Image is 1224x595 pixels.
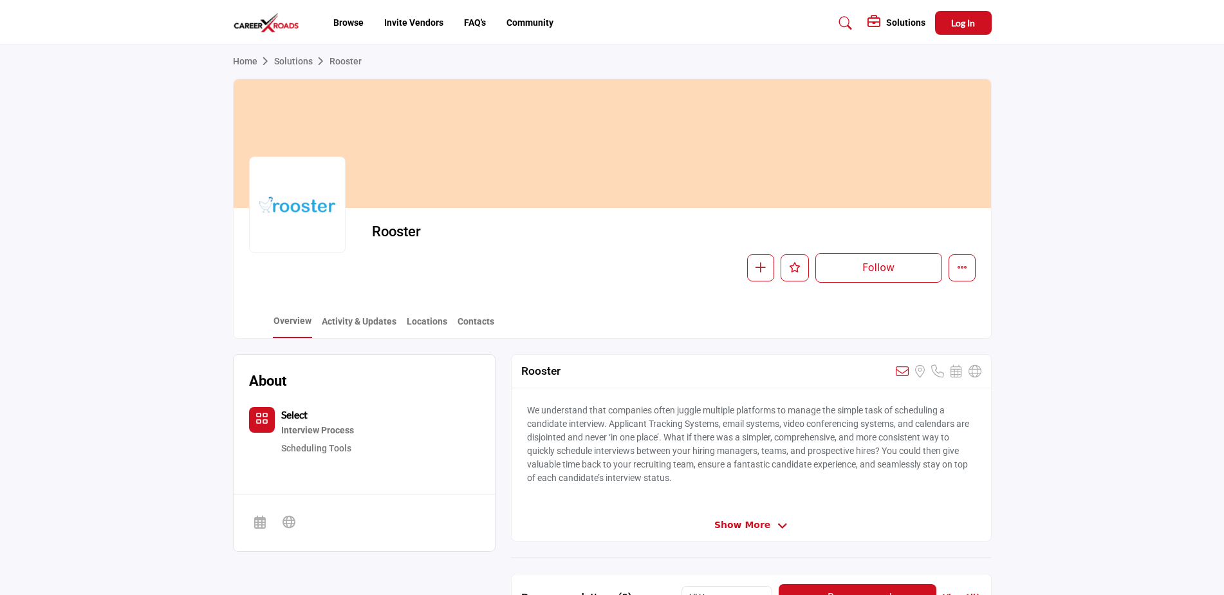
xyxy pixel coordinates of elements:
[781,254,809,281] button: Like
[527,404,976,485] p: We understand that companies often juggle multiple platforms to manage the simple task of schedul...
[457,315,495,337] a: Contacts
[249,370,286,392] h2: About
[951,17,975,28] span: Log In
[249,407,275,433] button: Category Icon
[406,315,448,337] a: Locations
[867,15,925,31] div: Solutions
[233,56,274,66] a: Home
[281,443,351,453] a: Scheduling Tools
[281,422,354,439] div: Tools and processes focused on optimizing and streamlining the interview and candidate evaluation...
[826,13,860,33] a: Search
[521,364,561,378] h2: Rooster
[384,17,443,28] a: Invite Vendors
[273,314,312,338] a: Overview
[815,253,942,283] button: Follow
[949,254,976,281] button: More details
[372,223,726,240] h2: Rooster
[233,12,306,33] img: site Logo
[464,17,486,28] a: FAQ's
[329,56,362,66] a: Rooster
[281,410,308,420] a: Select
[321,315,397,337] a: Activity & Updates
[506,17,553,28] a: Community
[886,17,925,28] h5: Solutions
[274,56,329,66] a: Solutions
[333,17,364,28] a: Browse
[714,518,770,532] span: Show More
[935,11,992,35] button: Log In
[281,408,308,420] b: Select
[281,422,354,439] a: Interview Process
